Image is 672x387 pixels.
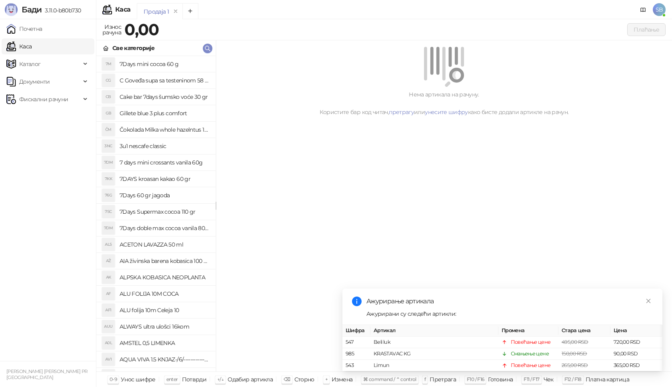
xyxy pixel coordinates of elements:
[120,74,209,87] h4: C Goveđa supa sa testeninom 58 grama
[610,360,662,371] td: 365,00 RSD
[120,156,209,169] h4: 7 days mini crossants vanila 60g
[102,205,115,218] div: 7SC
[370,348,498,360] td: KRASTAVAC KG
[425,108,468,116] a: унесите шифру
[544,374,554,385] div: Чек
[120,320,209,333] h4: ALWAYS ultra ulošci 16kom
[120,58,209,70] h4: 7Days mini cocoa 60 g
[19,56,41,72] span: Каталог
[121,374,156,385] div: Унос шифре
[112,44,154,52] div: Све категорије
[102,271,115,284] div: AK
[120,205,209,218] h4: 7Days Supermax cocoa 110 gr
[102,353,115,366] div: AV1
[217,376,224,382] span: ↑/↓
[102,320,115,333] div: AUU
[102,140,115,152] div: 3NC
[120,287,209,300] h4: ALU FOLIJA 10M COCA
[182,3,198,19] button: Add tab
[120,172,209,185] h4: 7DAYS kroasan kakao 60 gr
[342,325,370,337] th: Шифра
[564,376,582,382] span: F12 / F18
[511,338,551,346] div: Повећање цене
[342,348,370,360] td: 985
[120,255,209,267] h4: AIA živinska barena kobasica 100 gr
[370,325,498,337] th: Артикал
[120,337,209,349] h4: AMSTEL 0,5 LIMENKA
[96,56,216,371] div: grid
[102,304,115,317] div: AF1
[646,298,651,304] span: close
[102,58,115,70] div: 7M
[102,189,115,202] div: 76G
[102,255,115,267] div: AŽ
[511,350,549,358] div: Смањење цене
[102,156,115,169] div: 7DM
[115,6,130,13] div: Каса
[558,325,610,337] th: Стара цена
[653,3,666,16] span: SB
[389,108,414,116] a: претрагу
[124,20,159,39] strong: 0,00
[228,374,273,385] div: Одабир артикла
[102,90,115,103] div: CB
[562,362,588,368] span: 265,00 RSD
[498,325,558,337] th: Промена
[120,140,209,152] h4: 3u1 nescafe classic
[370,360,498,371] td: Limun
[102,337,115,349] div: A0L
[637,3,650,16] a: Документација
[6,38,32,54] a: Каса
[5,3,18,16] img: Logo
[120,107,209,120] h4: Gillete blue 3 plus comfort
[610,325,662,337] th: Цена
[562,351,587,357] span: 150,00 RSD
[366,297,653,306] div: Ажурирање артикала
[610,348,662,360] td: 90,00 RSD
[524,376,539,382] span: F11 / F17
[120,271,209,284] h4: ALPSKA KOBASICA NEOPLANTA
[120,90,209,103] h4: Cake bar 7days šumsko voće 30 gr
[120,123,209,136] h4: Čokolada Milka whole hazelntus 100 gr
[226,90,662,116] div: Нема артикала на рачуну. Користите бар код читач, или како бисте додали артикле на рачун.
[102,123,115,136] div: ČM
[120,222,209,235] h4: 7Days doble max cocoa vanila 80 gr
[284,376,290,382] span: ⌫
[102,74,115,87] div: CG
[352,297,362,306] span: info-circle
[102,238,115,251] div: AL5
[342,360,370,371] td: 543
[627,23,666,36] button: Плаћање
[22,5,42,14] span: Бади
[363,376,416,382] span: ⌘ command / ⌃ control
[6,21,42,37] a: Почетна
[342,337,370,348] td: 547
[144,7,169,16] div: Продаја 1
[102,222,115,235] div: 7DM
[170,8,181,15] button: remove
[102,172,115,185] div: 7KK
[120,189,209,202] h4: 7Days 60 gr jagoda
[325,376,328,382] span: +
[610,337,662,348] td: 720,00 RSD
[6,369,88,380] small: [PERSON_NAME] [PERSON_NAME] PR [GEOGRAPHIC_DATA]
[644,297,653,305] a: Close
[19,74,50,90] span: Документи
[120,238,209,251] h4: ACETON LAVAZZA 50 ml
[488,374,513,385] div: Готовина
[294,374,314,385] div: Сторно
[120,304,209,317] h4: ALU folija 10m Celeja 10
[102,287,115,300] div: AF
[102,107,115,120] div: GB
[366,309,653,318] div: Ажурирани су следећи артикли:
[332,374,352,385] div: Измена
[42,7,81,14] span: 3.11.0-b80b730
[370,337,498,348] td: Beli luk
[424,376,426,382] span: f
[120,353,209,366] h4: AQUA VIVA 1.5 KNJAZ-/6/-----------------
[430,374,456,385] div: Претрага
[120,369,209,382] h4: AQUA VIVA REBOOT 0.75L-/12/--
[19,91,68,107] span: Фискални рачуни
[467,376,484,382] span: F10 / F16
[182,374,207,385] div: Потврди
